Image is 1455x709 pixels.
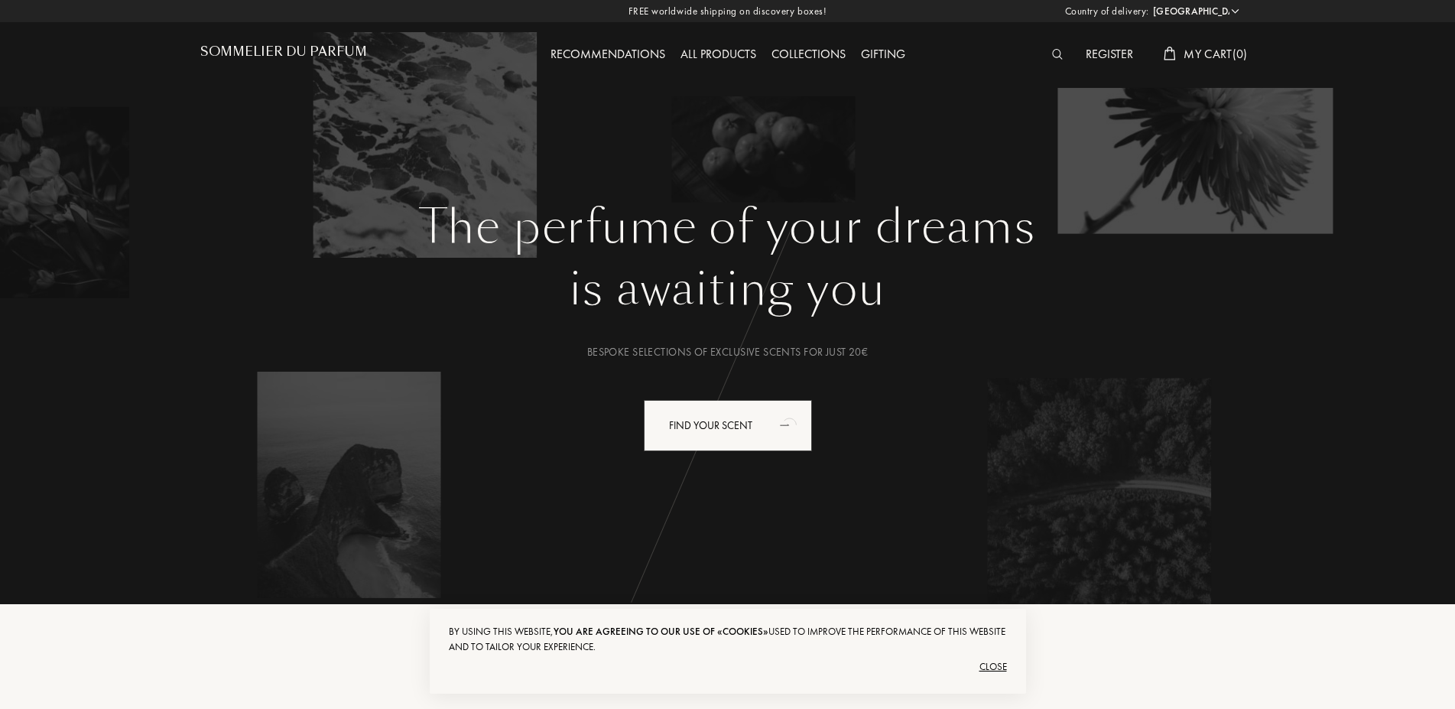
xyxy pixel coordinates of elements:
[1184,46,1247,62] span: My Cart ( 0 )
[449,655,1007,679] div: Close
[543,46,673,62] a: Recommendations
[543,45,673,65] div: Recommendations
[554,625,768,638] span: you are agreeing to our use of «cookies»
[1078,45,1141,65] div: Register
[764,45,853,65] div: Collections
[764,46,853,62] a: Collections
[212,200,1244,255] h1: The perfume of your dreams
[200,44,367,65] a: Sommelier du Parfum
[1078,46,1141,62] a: Register
[644,400,812,451] div: Find your scent
[212,344,1244,360] div: Bespoke selections of exclusive scents for just 20€
[853,45,913,65] div: Gifting
[673,45,764,65] div: All products
[632,400,823,451] a: Find your scentanimation
[200,44,367,59] h1: Sommelier du Parfum
[853,46,913,62] a: Gifting
[1052,49,1064,60] img: search_icn_white.svg
[673,46,764,62] a: All products
[212,255,1244,324] div: is awaiting you
[775,409,805,440] div: animation
[449,624,1007,655] div: By using this website, used to improve the performance of this website and to tailor your experie...
[1164,47,1176,60] img: cart_white.svg
[1065,4,1149,19] span: Country of delivery:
